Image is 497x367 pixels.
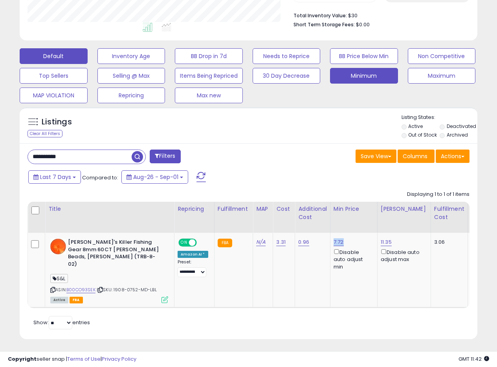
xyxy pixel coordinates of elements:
[458,355,489,363] span: 2025-09-9 11:42 GMT
[218,239,232,247] small: FBA
[40,173,71,181] span: Last 7 Days
[447,131,468,138] label: Archived
[334,238,344,246] a: 7.72
[28,130,62,137] div: Clear All Filters
[28,170,81,184] button: Last 7 Days
[298,205,327,221] div: Additional Cost
[276,205,292,213] div: Cost
[68,239,163,270] b: [PERSON_NAME]'s Killer Fishing Gear 8mm 60CT [PERSON_NAME] Beads, [PERSON_NAME] (TRB-8-02)
[133,173,178,181] span: Aug-26 - Sep-01
[67,355,101,363] a: Terms of Use
[97,68,165,84] button: Selling @ Max
[178,251,208,258] div: Amazon AI *
[408,68,476,84] button: Maximum
[298,238,309,246] a: 0.96
[175,88,243,103] button: Max new
[334,205,374,213] div: Min Price
[33,319,90,326] span: Show: entries
[178,259,208,277] div: Preset:
[403,152,427,160] span: Columns
[50,274,68,283] span: S&L
[293,12,347,19] b: Total Inventory Value:
[407,191,469,198] div: Displaying 1 to 1 of 1 items
[97,88,165,103] button: Repricing
[66,287,95,293] a: B00CO93SEK
[356,150,396,163] button: Save View
[175,48,243,64] button: BB Drop in 7d
[97,48,165,64] button: Inventory Age
[178,205,211,213] div: Repricing
[218,205,249,213] div: Fulfillment
[50,239,66,254] img: 31th+oQemmL._SL40_.jpg
[102,355,136,363] a: Privacy Policy
[8,355,37,363] strong: Copyright
[402,114,477,121] p: Listing States:
[20,48,88,64] button: Default
[48,205,171,213] div: Title
[256,205,270,213] div: MAP
[121,170,188,184] button: Aug-26 - Sep-01
[70,297,83,303] span: FBA
[330,68,398,84] button: Minimum
[381,205,427,213] div: [PERSON_NAME]
[42,117,72,128] h5: Listings
[175,68,243,84] button: Items Being Repriced
[20,68,88,84] button: Top Sellers
[50,297,68,303] span: All listings currently available for purchase on Amazon
[447,123,476,130] label: Deactivated
[253,48,321,64] button: Needs to Reprice
[434,239,462,246] div: 3.06
[436,150,469,163] button: Actions
[20,88,88,103] button: MAP VIOLATION
[150,150,180,163] button: Filters
[356,21,370,28] span: $0.00
[253,68,321,84] button: 30 Day Decrease
[293,21,355,28] b: Short Term Storage Fees:
[381,248,425,263] div: Disable auto adjust max
[381,238,392,246] a: 11.35
[50,239,168,302] div: ASIN:
[434,205,464,221] div: Fulfillment Cost
[276,238,286,246] a: 3.31
[8,356,136,363] div: seller snap | |
[82,174,118,181] span: Compared to:
[293,10,464,20] li: $30
[408,123,423,130] label: Active
[398,150,435,163] button: Columns
[97,287,157,293] span: | SKU: 1908-0752-MD-LBL
[196,239,208,246] span: OFF
[408,48,476,64] button: Non Competitive
[330,48,398,64] button: BB Price Below Min
[408,131,437,138] label: Out of Stock
[256,238,266,246] a: N/A
[179,239,189,246] span: ON
[334,248,371,270] div: Disable auto adjust min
